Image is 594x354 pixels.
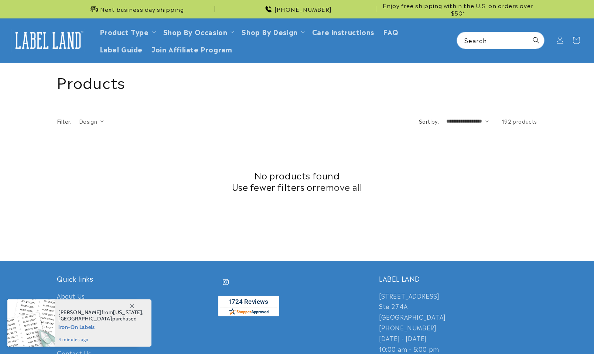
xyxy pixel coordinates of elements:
[502,117,537,125] span: 192 products
[163,27,228,36] span: Shop By Occasion
[308,23,379,40] a: Care instructions
[95,40,147,58] a: Label Guide
[237,23,307,40] summary: Shop By Design
[100,27,149,37] a: Product Type
[151,45,232,53] span: Join Affiliate Program
[379,2,537,16] span: Enjoy free shipping within the U.S. on orders over $50*
[79,117,104,125] summary: Design (0 selected)
[528,32,544,48] button: Search
[100,6,184,13] span: Next business day shipping
[79,117,97,125] span: Design
[8,26,88,55] a: Label Land
[383,27,399,36] span: FAQ
[57,169,537,192] h2: No products found Use fewer filters or
[274,6,332,13] span: [PHONE_NUMBER]
[379,274,537,283] h2: LABEL LAND
[11,29,85,52] img: Label Land
[218,296,279,316] img: Customer Reviews
[58,309,144,322] span: from , purchased
[317,181,362,192] a: remove all
[159,23,238,40] summary: Shop By Occasion
[57,291,85,303] a: About Us
[242,27,297,37] a: Shop By Design
[147,40,236,58] a: Join Affiliate Program
[57,72,537,91] h1: Products
[419,117,439,125] label: Sort by:
[113,309,142,316] span: [US_STATE]
[312,27,374,36] span: Care instructions
[379,23,403,40] a: FAQ
[57,117,72,125] h2: Filter:
[58,309,102,316] span: [PERSON_NAME]
[57,274,215,283] h2: Quick links
[58,315,112,322] span: [GEOGRAPHIC_DATA]
[100,45,143,53] span: Label Guide
[95,23,159,40] summary: Product Type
